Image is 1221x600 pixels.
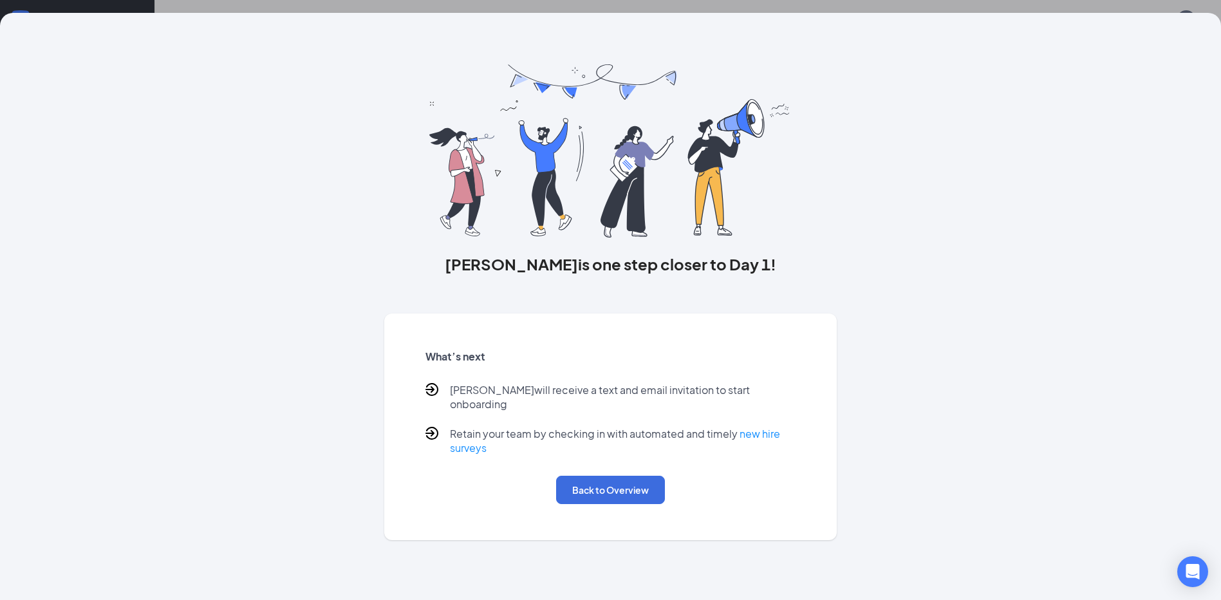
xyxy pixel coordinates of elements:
[429,64,792,238] img: you are all set
[450,383,796,411] p: [PERSON_NAME] will receive a text and email invitation to start onboarding
[1177,556,1208,587] div: Open Intercom Messenger
[556,476,665,504] button: Back to Overview
[450,427,780,455] a: new hire surveys
[384,253,837,275] h3: [PERSON_NAME] is one step closer to Day 1!
[425,350,796,364] h5: What’s next
[450,427,796,455] p: Retain your team by checking in with automated and timely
